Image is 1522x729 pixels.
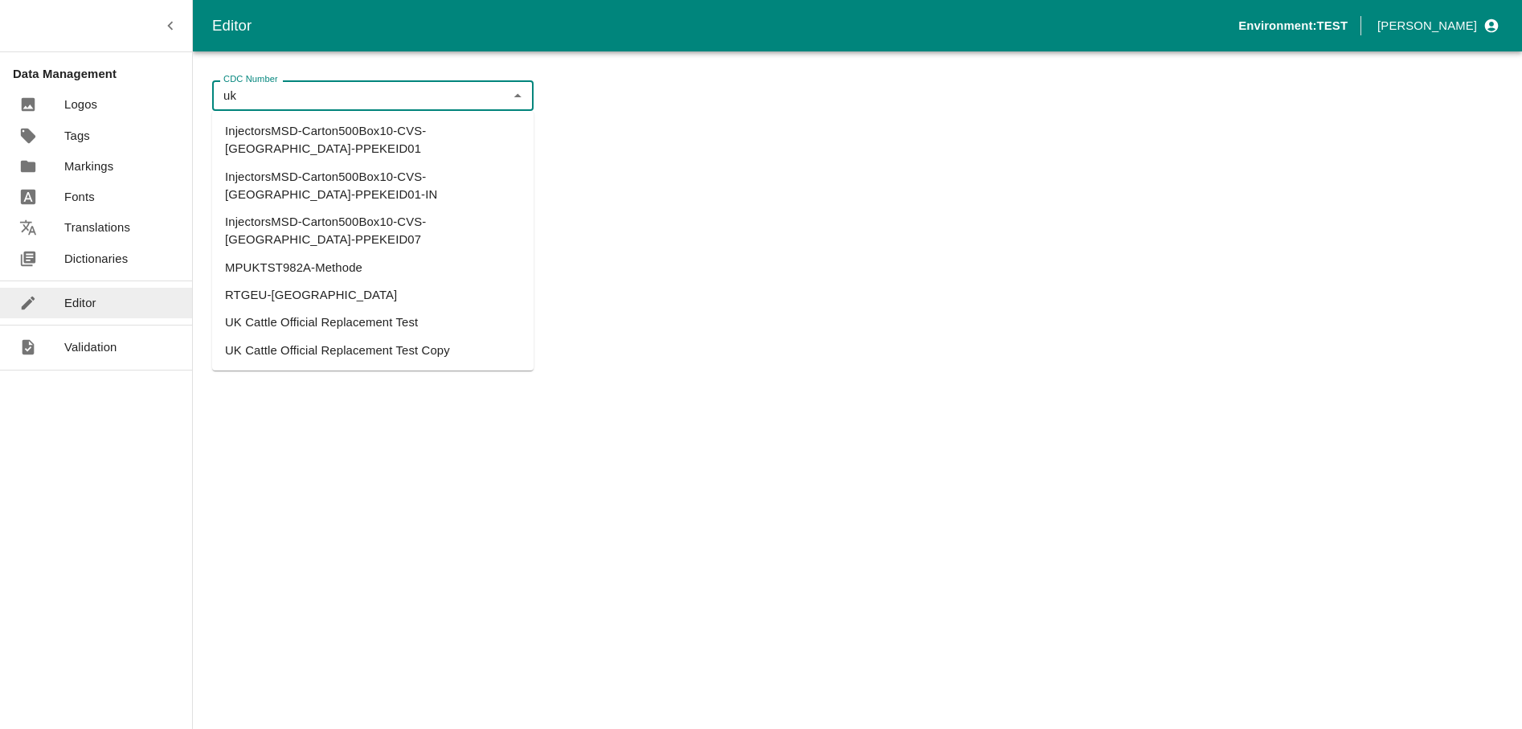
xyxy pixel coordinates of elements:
[1371,12,1503,39] button: profile
[64,127,90,145] p: Tags
[212,208,534,254] li: InjectorsMSD-Carton500Box10-CVS-[GEOGRAPHIC_DATA]-PPEKEID07
[64,250,128,268] p: Dictionaries
[64,188,95,206] p: Fonts
[212,254,534,281] li: MPUKTST982A-Methode
[64,96,97,113] p: Logos
[212,337,534,364] li: UK Cattle Official Replacement Test Copy
[1238,17,1348,35] p: Environment: TEST
[212,163,534,209] li: InjectorsMSD-Carton500Box10-CVS-[GEOGRAPHIC_DATA]-PPEKEID01-IN
[64,294,96,312] p: Editor
[64,338,117,356] p: Validation
[212,14,1238,38] div: Editor
[64,158,113,175] p: Markings
[212,117,534,163] li: InjectorsMSD-Carton500Box10-CVS-[GEOGRAPHIC_DATA]-PPEKEID01
[212,281,534,309] li: RTGEU-[GEOGRAPHIC_DATA]
[507,85,528,106] button: Close
[1377,17,1477,35] p: [PERSON_NAME]
[13,65,192,83] p: Data Management
[64,219,130,236] p: Translations
[212,309,534,336] li: UK Cattle Official Replacement Test
[223,73,278,86] label: CDC Number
